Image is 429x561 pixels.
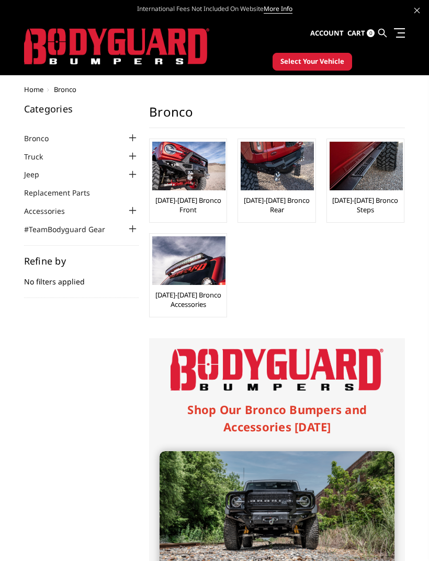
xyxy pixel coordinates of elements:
[280,56,344,67] span: Select Your Vehicle
[24,205,78,216] a: Accessories
[24,256,139,266] h5: Refine by
[24,104,139,113] h5: Categories
[149,104,405,128] h1: Bronco
[264,4,292,14] a: More Info
[347,19,375,48] a: Cart 0
[24,256,139,298] div: No filters applied
[310,19,344,48] a: Account
[24,151,56,162] a: Truck
[273,53,352,71] button: Select Your Vehicle
[24,224,118,235] a: #TeamBodyguard Gear
[367,29,375,37] span: 0
[24,169,52,180] a: Jeep
[54,85,76,94] span: Bronco
[152,290,224,309] a: [DATE]-[DATE] Bronco Accessories
[160,401,394,436] h1: Shop Our Bronco Bumpers and Accessories [DATE]
[24,85,43,94] a: Home
[241,196,312,214] a: [DATE]-[DATE] Bronco Rear
[24,187,103,198] a: Replacement Parts
[152,196,224,214] a: [DATE]-[DATE] Bronco Front
[24,28,209,65] img: BODYGUARD BUMPERS
[24,133,62,144] a: Bronco
[310,28,344,38] span: Account
[171,349,383,391] img: Bodyguard Bumpers Logo
[347,28,365,38] span: Cart
[330,196,401,214] a: [DATE]-[DATE] Bronco Steps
